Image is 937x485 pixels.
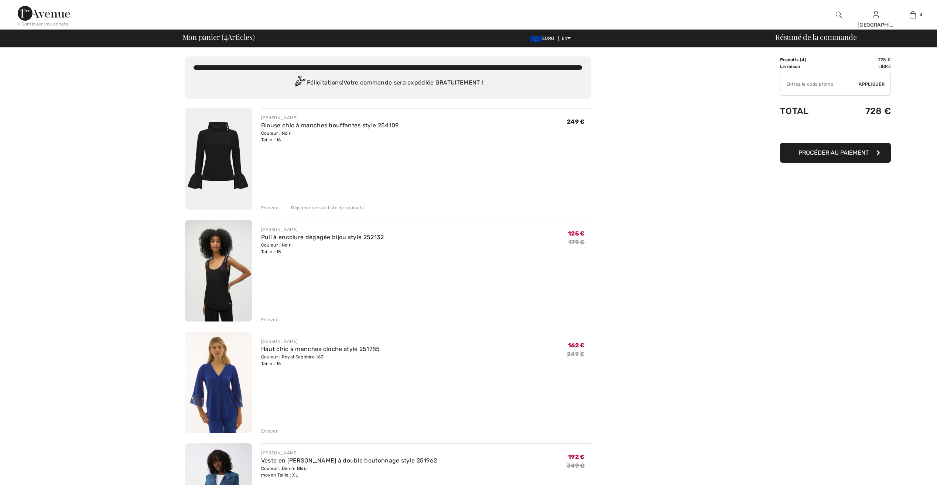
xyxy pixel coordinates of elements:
[836,10,842,19] img: Rechercher sur le site Web
[185,108,252,210] img: Blouse chic à manches bouffantes style 254109
[261,338,380,345] div: [PERSON_NAME]
[261,122,399,129] a: Blouse chic à manches bouffantes style 254109
[261,234,384,241] a: Pull à encolure dégagée bijou style 252132
[838,99,891,124] td: 728 €
[780,63,838,70] td: Livraison
[292,76,307,90] img: Congratulation2.svg
[530,36,542,42] img: Euro
[224,31,228,41] span: 4
[261,131,291,142] font: Couleur : Noir Taille : 16
[895,10,931,19] a: 4
[873,11,879,18] a: Sign In
[568,230,585,237] span: 125 €
[261,316,278,323] div: Enlever
[798,149,869,156] span: Procéder au paiement
[568,342,585,349] span: 162 €
[228,32,255,42] font: Articles)
[18,21,68,27] div: < Continuer vos achats
[185,220,252,321] img: Pull à encolure dégagée bijou style 252132
[920,11,922,18] span: 4
[780,143,891,163] button: Procéder au paiement
[567,118,585,125] span: 249 €
[568,453,585,460] span: 192 €
[18,6,70,21] img: 1ère Avenue
[261,428,278,434] div: Enlever
[780,73,859,95] input: Promo code
[780,124,891,140] iframe: PayPal
[307,79,483,86] font: Félicitations! Votre commande sera expédiée GRATUITEMENT !
[261,457,437,464] a: Veste en [PERSON_NAME] à double boutonnage style 251962
[567,462,585,469] s: 349 €
[780,99,838,124] td: Total
[838,63,891,70] td: Libre
[261,450,437,456] div: [PERSON_NAME]
[261,226,384,233] div: [PERSON_NAME]
[873,10,879,19] img: Mes infos
[261,114,399,121] div: [PERSON_NAME]
[858,21,894,29] div: [GEOGRAPHIC_DATA]
[261,354,323,366] font: Couleur : Royal Sapphire 163 Taille : 16
[568,239,585,246] s: 179 €
[780,57,804,62] font: Produits (
[766,33,933,41] div: Résumé de la commande
[859,81,885,87] span: Appliquer
[182,32,224,42] font: Mon panier (
[801,57,804,62] span: 4
[838,56,891,63] td: 728 €
[567,351,585,358] s: 249 €
[261,466,307,478] font: Couleur : Denim Bleu moyen Taille : XL
[261,242,291,254] font: Couleur : Noir Taille : 18
[530,36,557,41] span: EURO
[185,332,252,433] img: Haut chic à manches cloche style 251785
[261,345,380,352] a: Haut chic à manches cloche style 251785
[285,204,364,211] div: Déplacer vers la liste de souhaits
[780,56,838,63] td: )
[910,10,916,19] img: Mon sac
[261,204,278,211] div: Enlever
[562,36,568,41] font: EN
